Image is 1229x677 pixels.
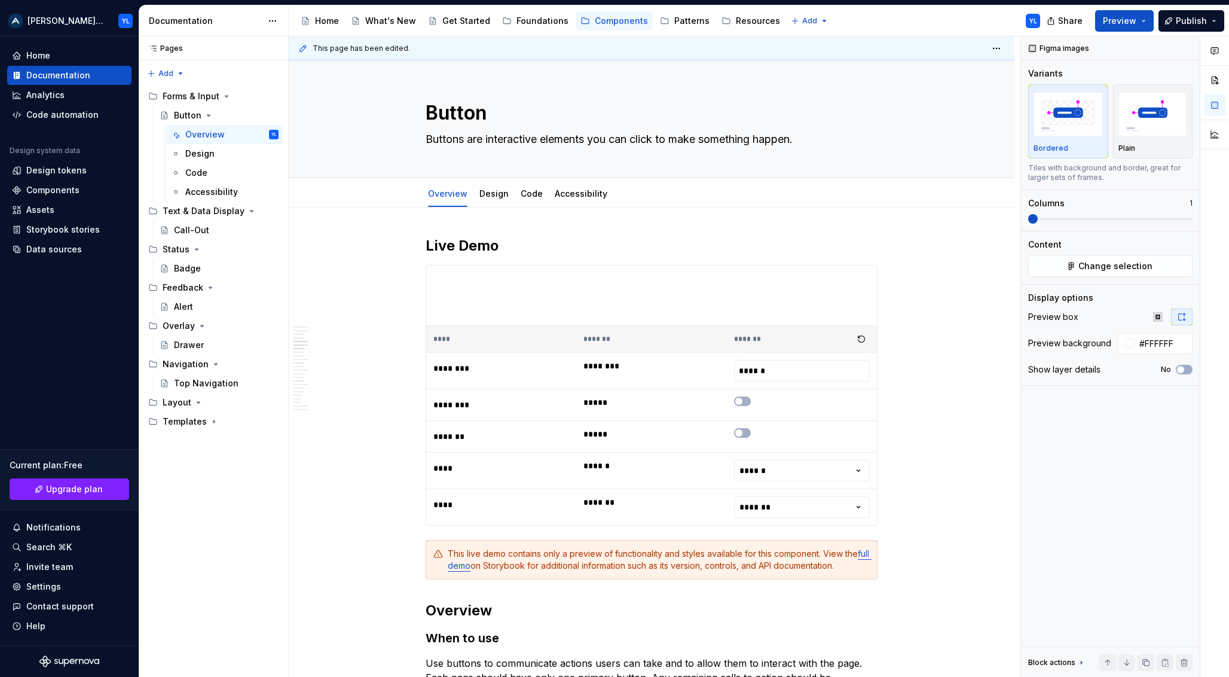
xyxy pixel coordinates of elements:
[1095,10,1154,32] button: Preview
[1113,84,1193,158] button: placeholderPlain
[149,15,262,27] div: Documentation
[174,301,193,313] div: Alert
[26,522,81,533] div: Notifications
[1041,10,1090,32] button: Share
[7,66,132,85] a: Documentation
[26,89,65,101] div: Analytics
[26,243,82,255] div: Data sources
[174,109,201,121] div: Button
[26,620,45,632] div: Help
[1078,260,1152,272] span: Change selection
[26,50,50,62] div: Home
[516,181,548,206] div: Code
[10,459,129,471] div: Current plan : Free
[1028,364,1100,376] div: Show layer details
[736,15,780,27] div: Resources
[426,601,878,620] h2: Overview
[423,11,495,31] a: Get Started
[1190,199,1193,208] p: 1
[163,320,195,332] div: Overlay
[1135,333,1193,354] input: Auto
[166,125,283,144] a: OverviewYL
[163,358,209,370] div: Navigation
[423,130,875,149] textarea: Buttons are interactive elements you can click to make something happen.
[7,181,132,200] a: Components
[155,259,283,278] a: Badge
[1028,292,1093,304] div: Display options
[1034,144,1068,153] p: Bordered
[7,577,132,596] a: Settings
[1158,10,1224,32] button: Publish
[2,8,136,33] button: [PERSON_NAME] Design SystemYL
[174,263,201,275] div: Badge
[26,204,54,216] div: Assets
[271,129,276,141] div: YL
[787,13,832,29] button: Add
[428,188,467,199] a: Overview
[1028,84,1108,158] button: placeholderBordered
[1028,311,1078,323] div: Preview box
[26,600,94,612] div: Contact support
[576,11,653,31] a: Components
[7,617,132,636] button: Help
[143,44,183,53] div: Pages
[143,412,283,431] div: Templates
[174,224,209,236] div: Call-Out
[10,146,80,155] div: Design system data
[26,541,72,553] div: Search ⌘K
[8,14,23,28] img: 4bf98e6d-073e-43e1-b0cd-0034bf8fdbf3.png
[674,15,710,27] div: Patterns
[1028,255,1193,277] button: Change selection
[166,163,283,182] a: Code
[1161,365,1171,374] label: No
[1058,15,1083,27] span: Share
[550,181,612,206] div: Accessibility
[185,167,207,179] div: Code
[26,184,80,196] div: Components
[166,144,283,163] a: Design
[185,186,238,198] div: Accessibility
[155,374,283,393] a: Top Navigation
[1028,337,1111,349] div: Preview background
[1118,92,1188,136] img: placeholder
[143,316,283,336] div: Overlay
[7,161,132,180] a: Design tokens
[475,181,513,206] div: Design
[448,548,870,572] div: This live demo contains only a preview of functionality and styles available for this component. ...
[426,630,878,646] h3: When to use
[1029,16,1037,26] div: YL
[185,148,215,160] div: Design
[7,86,132,105] a: Analytics
[26,561,73,573] div: Invite team
[7,46,132,65] a: Home
[39,655,99,667] svg: Supernova Logo
[163,205,244,217] div: Text & Data Display
[7,200,132,219] a: Assets
[143,278,283,297] div: Feedback
[155,336,283,355] a: Drawer
[26,164,87,176] div: Design tokens
[163,243,189,255] div: Status
[1103,15,1136,27] span: Preview
[1176,15,1207,27] span: Publish
[1028,68,1063,80] div: Variants
[423,181,472,206] div: Overview
[442,15,490,27] div: Get Started
[516,15,568,27] div: Foundations
[555,188,607,199] a: Accessibility
[655,11,714,31] a: Patterns
[1028,654,1086,671] div: Block actions
[497,11,573,31] a: Foundations
[143,393,283,412] div: Layout
[143,240,283,259] div: Status
[479,188,509,199] a: Design
[315,15,339,27] div: Home
[7,538,132,557] button: Search ⌘K
[7,105,132,124] a: Code automation
[1118,144,1135,153] p: Plain
[27,15,104,27] div: [PERSON_NAME] Design System
[346,11,421,31] a: What's New
[26,581,61,593] div: Settings
[163,90,219,102] div: Forms & Input
[46,483,103,495] span: Upgrade plan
